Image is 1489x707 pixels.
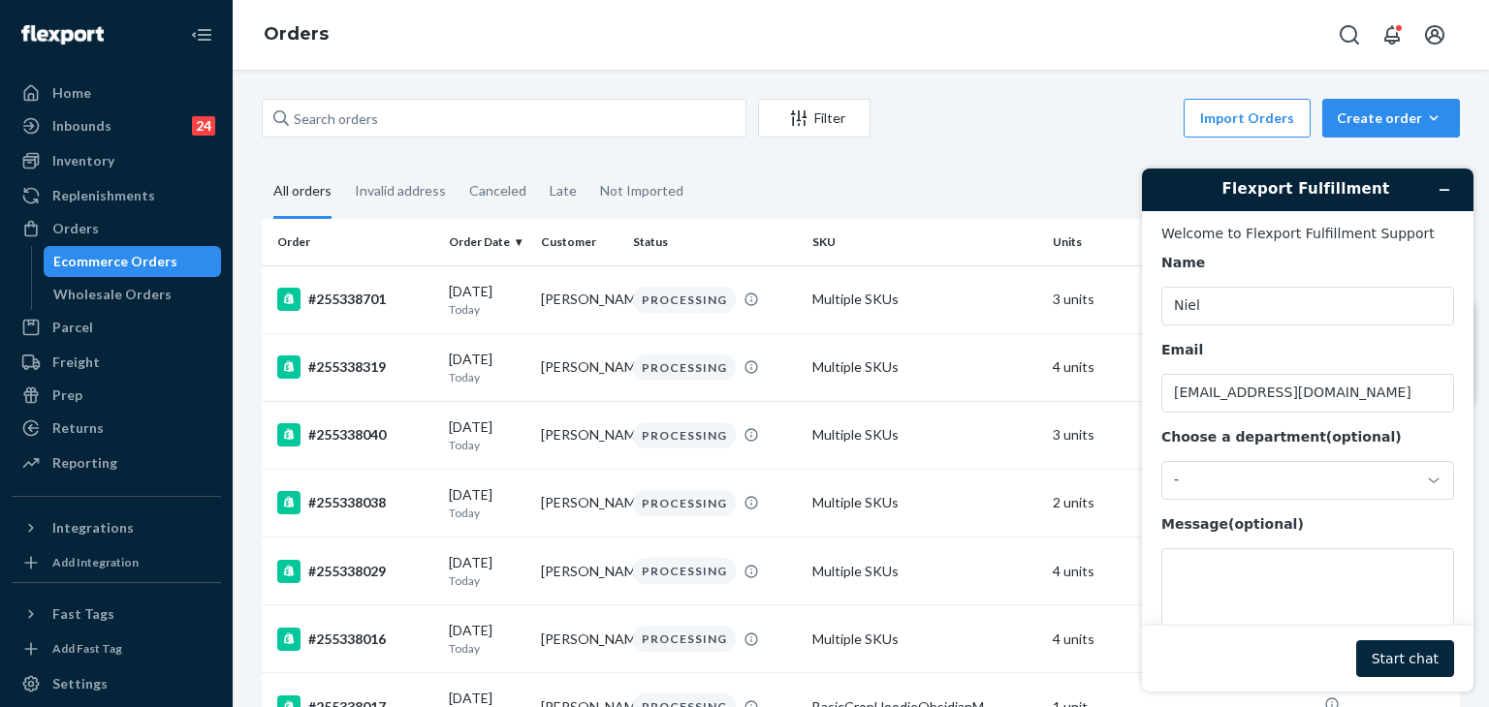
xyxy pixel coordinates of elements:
div: Customer [541,233,618,250]
div: #255338016 [277,628,433,651]
td: Multiple SKUs [805,333,1044,401]
a: Replenishments [12,180,221,211]
th: Order Date [441,219,533,265]
a: Returns [12,413,221,444]
td: [PERSON_NAME] [533,401,625,469]
button: Filter [758,99,871,138]
div: Add Fast Tag [52,640,122,657]
button: Open notifications [1373,15,1411,54]
p: Today [449,437,525,453]
a: Add Fast Tag [12,637,221,661]
div: [DATE] [449,553,525,589]
td: [PERSON_NAME] [533,605,625,673]
p: Today [449,301,525,318]
button: Create order [1322,99,1460,138]
th: Units [1045,219,1137,265]
div: PROCESSING [633,558,736,584]
div: Wholesale Orders [53,285,172,304]
a: Prep [12,380,221,411]
div: Ecommerce Orders [53,252,177,271]
td: 4 units [1045,333,1137,401]
div: Create order [1337,108,1445,128]
td: Multiple SKUs [805,401,1044,469]
button: Fast Tags [12,599,221,630]
div: Replenishments [52,186,155,205]
div: PROCESSING [633,354,736,381]
p: Today [449,505,525,521]
a: Orders [12,213,221,244]
button: Open account menu [1415,15,1454,54]
div: Not Imported [600,166,683,216]
div: Home [52,83,91,103]
div: Freight [52,353,100,372]
div: PROCESSING [633,626,736,652]
td: 4 units [1045,605,1137,673]
a: Wholesale Orders [44,279,222,310]
iframe: Find more information here [1126,153,1489,707]
div: Orders [52,219,99,238]
a: Ecommerce Orders [44,246,222,277]
div: PROCESSING [633,422,736,448]
a: Freight [12,347,221,378]
button: Import Orders [1184,99,1311,138]
div: Canceled [469,166,526,216]
td: [PERSON_NAME] [533,538,625,605]
div: Returns [52,418,104,438]
a: Inbounds24 [12,110,221,141]
a: Add Integration [12,551,221,574]
div: Parcel [52,318,93,337]
div: #255338038 [277,491,433,514]
td: Multiple SKUs [805,538,1044,605]
div: Prep [52,385,82,405]
div: #255338319 [277,355,433,379]
div: Invalid address [355,166,446,216]
p: Today [449,369,525,385]
div: Integrations [52,518,134,538]
td: Multiple SKUs [805,469,1044,537]
td: Multiple SKUs [805,265,1044,333]
a: Inventory [12,145,221,176]
div: Inbounds [52,116,111,136]
a: Reporting [12,447,221,478]
td: 2 units [1045,469,1137,537]
a: Home [12,77,221,108]
div: Fast Tags [52,604,114,624]
input: Search orders [262,99,746,138]
div: [DATE] [449,485,525,521]
div: All orders [273,166,332,219]
div: 24 [192,116,215,136]
ol: breadcrumbs [248,7,344,63]
div: [DATE] [449,282,525,318]
div: [DATE] [449,350,525,385]
td: [PERSON_NAME] [533,469,625,537]
a: Settings [12,668,221,699]
td: [PERSON_NAME] [533,333,625,401]
a: Orders [264,23,329,45]
div: Add Integration [52,554,139,570]
button: Integrations [12,512,221,543]
div: Reporting [52,453,117,473]
td: 3 units [1045,401,1137,469]
div: Filter [759,108,870,128]
div: Settings [52,674,108,693]
div: [DATE] [449,417,525,453]
div: PROCESSING [633,287,736,313]
td: [PERSON_NAME] [533,265,625,333]
div: #255338701 [277,288,433,311]
td: 3 units [1045,265,1137,333]
p: Today [449,640,525,657]
div: PROCESSING [633,490,736,516]
a: Parcel [12,312,221,343]
button: Close Navigation [182,15,221,54]
div: Late [550,166,577,216]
